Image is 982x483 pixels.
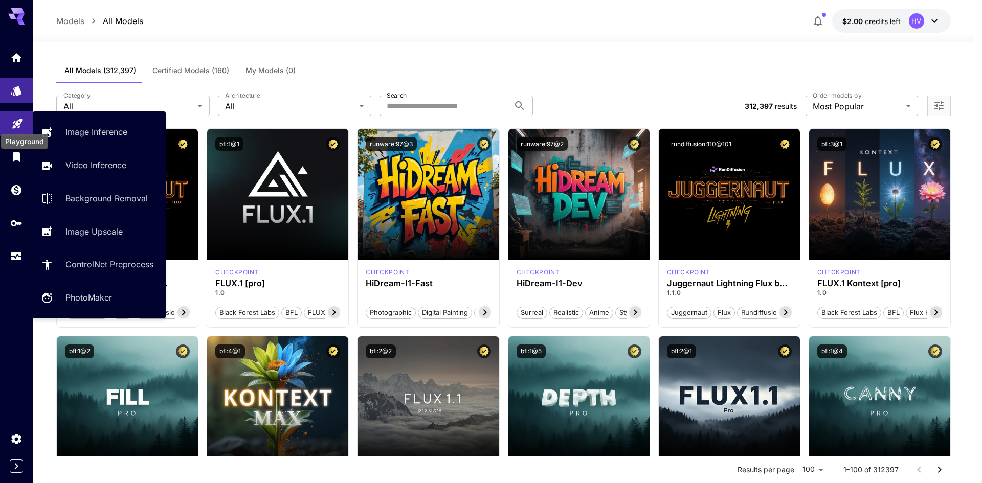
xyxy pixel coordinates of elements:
[10,48,23,61] div: Home
[928,137,942,151] button: Certified Model – Vetted for best performance and includes a commercial license.
[10,183,23,196] div: Wallet
[366,268,409,277] div: HiDream Fast
[842,17,865,26] span: $2.00
[813,100,902,112] span: Most Popular
[33,252,166,277] a: ControlNet Preprocess
[517,268,560,277] div: HiDream Dev
[326,137,340,151] button: Certified Model – Vetted for best performance and includes a commercial license.
[745,102,773,110] span: 312,397
[176,137,190,151] button: Certified Model – Vetted for best performance and includes a commercial license.
[909,13,924,29] div: HV
[65,225,123,238] p: Image Upscale
[64,66,136,75] span: All Models (312,397)
[245,66,296,75] span: My Models (0)
[56,15,143,27] nav: breadcrumb
[215,137,243,151] button: bfl:1@1
[225,91,260,100] label: Architecture
[418,308,472,318] span: Digital Painting
[517,268,560,277] p: checkpoint
[818,308,881,318] span: Black Forest Labs
[738,308,785,318] span: rundiffusion
[817,268,861,277] div: FLUX.1 Kontext [pro]
[667,288,792,297] p: 1.1.0
[65,126,127,138] p: Image Inference
[517,344,546,358] button: bfl:1@5
[63,100,193,112] span: All
[1,134,48,149] div: Playground
[475,308,513,318] span: Cinematic
[798,462,827,477] div: 100
[832,9,951,33] button: $2.00
[366,268,409,277] p: checkpoint
[843,465,899,475] p: 1–100 of 312397
[56,15,84,27] p: Models
[33,186,166,211] a: Background Removal
[817,137,846,151] button: bfl:3@1
[477,344,491,358] button: Certified Model – Vetted for best performance and includes a commercial license.
[817,279,942,288] h3: FLUX.1 Kontext [pro]
[33,285,166,310] a: PhotoMaker
[813,91,861,100] label: Order models by
[387,91,407,100] label: Search
[714,308,734,318] span: flux
[10,250,23,263] div: Usage
[304,308,351,318] span: FLUX.1 [pro]
[10,459,23,473] button: Expand sidebar
[616,308,648,318] span: Stylized
[865,17,901,26] span: credits left
[65,344,94,358] button: bfl:1@2
[63,91,91,100] label: Category
[667,268,710,277] p: checkpoint
[667,279,792,288] h3: Juggernaut Lightning Flux by RunDiffusion
[282,308,301,318] span: BFL
[11,114,24,127] div: Playground
[550,308,583,318] span: Realistic
[628,137,641,151] button: Certified Model – Vetted for best performance and includes a commercial license.
[477,137,491,151] button: Certified Model – Vetted for best performance and includes a commercial license.
[152,66,229,75] span: Certified Models (160)
[517,308,547,318] span: Surreal
[366,137,417,151] button: runware:97@3
[628,344,641,358] button: Certified Model – Vetted for best performance and includes a commercial license.
[775,102,797,110] span: results
[817,344,847,358] button: bfl:1@4
[65,291,112,304] p: PhotoMaker
[778,137,792,151] button: Certified Model – Vetted for best performance and includes a commercial license.
[517,279,641,288] h3: HiDream-I1-Dev
[176,344,190,358] button: Certified Model – Vetted for best performance and includes a commercial license.
[215,268,259,277] p: checkpoint
[929,459,950,480] button: Go to next page
[65,159,126,171] p: Video Inference
[10,150,23,163] div: Library
[586,308,613,318] span: Anime
[667,344,696,358] button: bfl:2@1
[817,288,942,297] p: 1.0
[10,81,23,94] div: Models
[326,344,340,358] button: Certified Model – Vetted for best performance and includes a commercial license.
[215,288,340,297] p: 1.0
[33,219,166,244] a: Image Upscale
[215,344,245,358] button: bfl:4@1
[33,153,166,178] a: Video Inference
[884,308,903,318] span: BFL
[33,120,166,145] a: Image Inference
[103,15,143,27] p: All Models
[738,465,794,475] p: Results per page
[778,344,792,358] button: Certified Model – Vetted for best performance and includes a commercial license.
[906,308,953,318] span: Flux Kontext
[10,432,23,445] div: Settings
[10,217,23,229] div: API Keys
[817,268,861,277] p: checkpoint
[215,279,340,288] h3: FLUX.1 [pro]
[65,192,148,204] p: Background Removal
[842,16,901,27] div: $2.00
[366,279,490,288] h3: HiDream-I1-Fast
[667,268,710,277] div: FLUX.1 D
[667,137,735,151] button: rundiffusion:110@101
[928,344,942,358] button: Certified Model – Vetted for best performance and includes a commercial license.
